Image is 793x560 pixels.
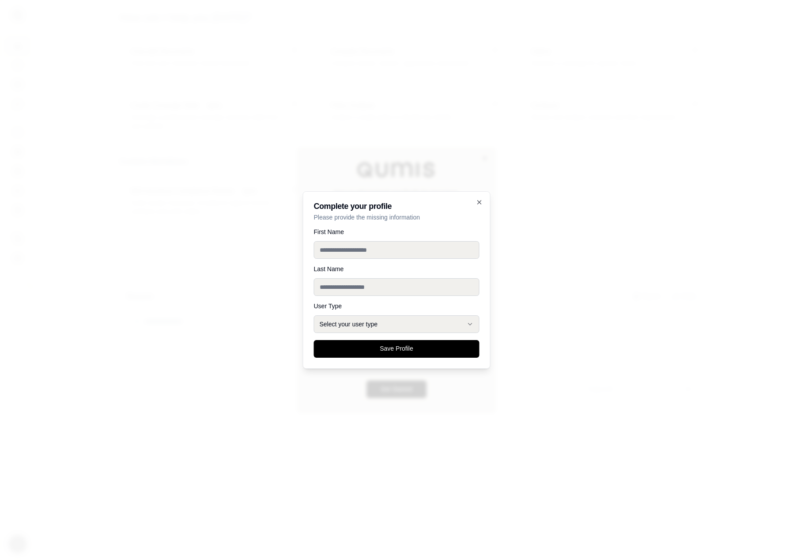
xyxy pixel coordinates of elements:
[314,340,480,358] button: Save Profile
[314,229,480,235] label: First Name
[314,202,480,210] h2: Complete your profile
[314,303,480,309] label: User Type
[314,213,480,222] p: Please provide the missing information
[314,266,480,272] label: Last Name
